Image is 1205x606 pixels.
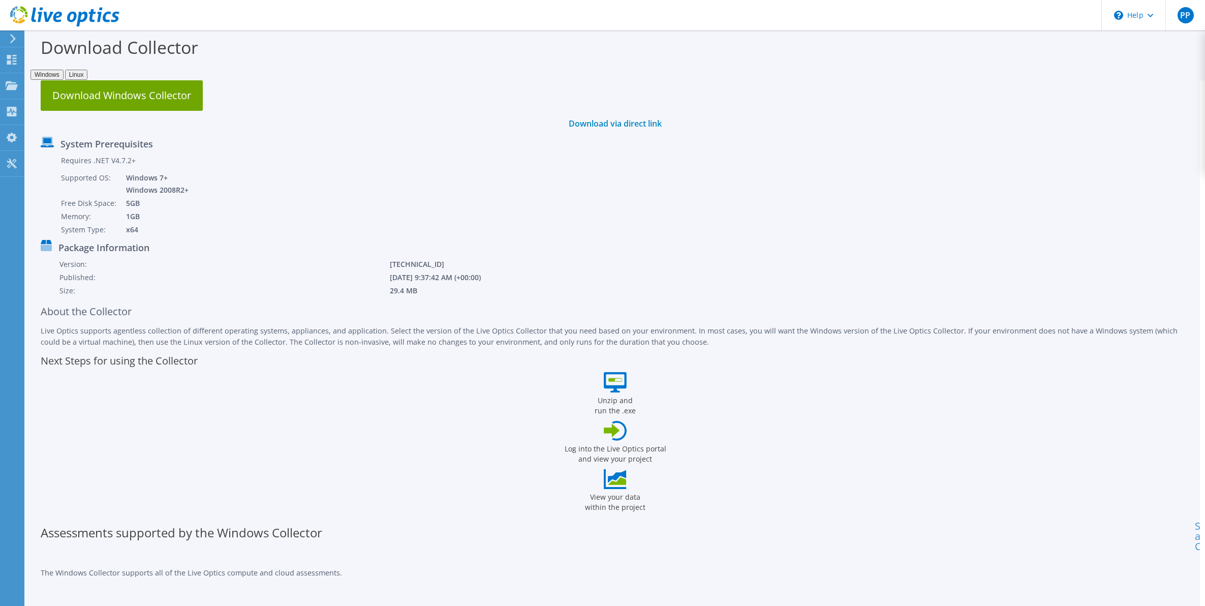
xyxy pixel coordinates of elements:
[41,306,1190,318] h2: About the Collector
[579,489,652,512] label: View your data within the project
[41,528,322,538] label: Assessments supported by the Windows Collector
[41,567,1190,588] p: The Windows Collector supports all of the Live Optics compute and cloud assessments.
[118,197,191,210] td: 5GB
[59,284,389,297] td: Size:
[41,36,198,59] label: Download Collector
[41,80,203,111] a: Download Windows Collector
[60,197,118,210] td: Free Disk Space:
[60,210,118,223] td: Memory:
[60,171,118,197] td: Supported OS:
[60,139,153,149] label: System Prerequisites
[60,223,118,236] td: System Type:
[30,70,64,80] button: Windows
[564,441,667,464] label: Log into the Live Optics portal and view your project
[59,271,389,284] td: Published:
[58,243,149,253] label: Package Information
[569,118,662,129] a: Download via direct link
[1178,7,1194,23] span: PP
[61,156,136,166] label: Requires .NET V4.7.2+
[59,258,389,271] td: Version:
[592,392,639,416] label: Unzip and run the .exe
[41,325,1190,348] p: Live Optics supports agentless collection of different operating systems, appliances, and applica...
[65,70,88,80] button: Linux
[1114,11,1123,20] svg: \n
[41,355,198,367] label: Next Steps for using the Collector
[118,210,191,223] td: 1GB
[118,223,191,236] td: x64
[118,171,191,197] td: Windows 7+ Windows 2008R2+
